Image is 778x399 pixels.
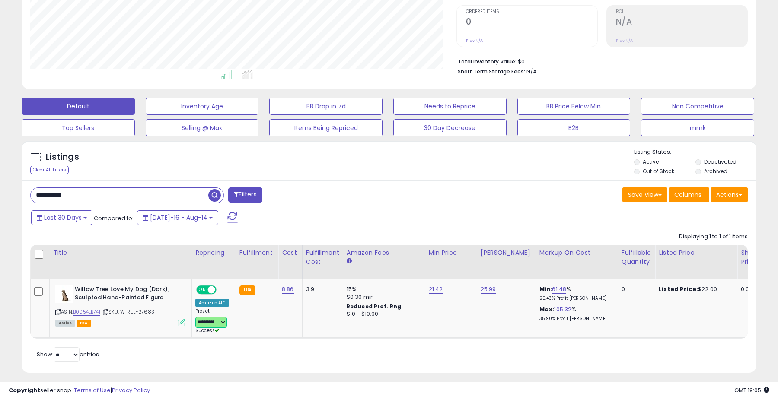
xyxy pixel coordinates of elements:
small: Prev: N/A [616,38,633,43]
div: Fulfillment [239,248,274,257]
div: 15% [347,285,418,293]
button: Items Being Repriced [269,119,383,136]
a: Privacy Policy [112,386,150,394]
p: 25.43% Profit [PERSON_NAME] [539,295,611,301]
button: 30 Day Decrease [393,119,507,136]
span: Show: entries [37,350,99,358]
div: 3.9 [306,285,336,293]
div: Displaying 1 to 1 of 1 items [679,233,748,241]
button: Actions [711,187,748,202]
button: Filters [228,187,262,203]
div: $10 - $10.90 [347,310,418,318]
strong: Copyright [9,386,40,394]
span: Ordered Items [466,9,597,14]
span: Success [195,327,219,334]
span: Columns [674,190,701,199]
img: 31KP3smBT+L._SL40_.jpg [55,285,73,303]
a: Terms of Use [74,386,111,394]
div: 0 [622,285,648,293]
b: Total Inventory Value: [458,58,517,65]
span: ROI [616,9,747,14]
h2: 0 [466,17,597,28]
h5: Listings [46,151,79,163]
button: Save View [622,187,667,202]
b: Short Term Storage Fees: [458,68,525,75]
div: [PERSON_NAME] [481,248,532,257]
button: Top Sellers [22,119,135,136]
div: Fulfillment Cost [306,248,339,266]
div: $0.30 min [347,293,418,301]
button: Default [22,98,135,115]
label: Deactivated [704,158,737,165]
th: The percentage added to the cost of goods (COGS) that forms the calculator for Min & Max prices. [536,245,618,279]
label: Archived [704,168,727,175]
div: Preset: [195,308,229,334]
p: Listing States: [634,148,756,156]
span: Last 30 Days [44,213,82,222]
div: 0.00 [741,285,755,293]
button: Last 30 Days [31,210,92,225]
a: 61.48 [552,285,566,294]
h2: N/A [616,17,747,28]
div: Markup on Cost [539,248,614,257]
button: BB Drop in 7d [269,98,383,115]
a: B0054LB74I [73,308,100,316]
b: Min: [539,285,552,293]
button: Selling @ Max [146,119,259,136]
small: Prev: N/A [466,38,483,43]
button: Columns [669,187,709,202]
div: % [539,285,611,301]
small: Amazon Fees. [347,257,352,265]
b: Reduced Prof. Rng. [347,303,403,310]
a: 25.99 [481,285,496,294]
a: 21.42 [429,285,443,294]
button: BB Price Below Min [517,98,631,115]
span: [DATE]-16 - Aug-14 [150,213,207,222]
button: Non Competitive [641,98,754,115]
button: [DATE]-16 - Aug-14 [137,210,218,225]
div: % [539,306,611,322]
span: FBA [77,320,91,327]
button: B2B [517,119,631,136]
span: OFF [215,286,229,294]
div: ASIN: [55,285,185,326]
div: Repricing [195,248,232,257]
b: Max: [539,305,555,313]
div: Title [53,248,188,257]
div: Amazon AI * [195,299,229,307]
span: 2025-09-14 19:05 GMT [734,386,769,394]
button: Inventory Age [146,98,259,115]
div: Cost [282,248,299,257]
small: FBA [239,285,255,295]
button: mmk [641,119,754,136]
p: 35.90% Profit [PERSON_NAME] [539,316,611,322]
span: ON [197,286,208,294]
a: 8.86 [282,285,294,294]
div: Clear All Filters [30,166,69,174]
button: Needs to Reprice [393,98,507,115]
span: N/A [526,67,537,76]
span: All listings currently available for purchase on Amazon [55,320,75,327]
b: Listed Price: [659,285,698,293]
div: Amazon Fees [347,248,421,257]
label: Active [643,158,659,165]
a: 105.32 [554,305,571,314]
li: $0 [458,56,741,66]
div: Listed Price [659,248,733,257]
div: Ship Price [741,248,758,266]
span: Compared to: [94,214,134,222]
div: seller snap | | [9,386,150,395]
div: Min Price [429,248,473,257]
label: Out of Stock [643,168,674,175]
div: $22.00 [659,285,730,293]
span: | SKU: WTREE-27683 [102,308,154,315]
div: Fulfillable Quantity [622,248,651,266]
b: Willow Tree Love My Dog (Dark), Sculpted Hand-Painted Figure [75,285,180,304]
